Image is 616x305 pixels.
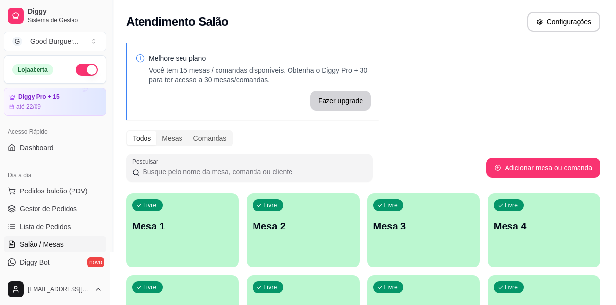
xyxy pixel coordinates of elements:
div: Mesas [156,131,187,145]
a: Diggy Pro + 15até 22/09 [4,88,106,116]
div: Good Burguer ... [30,37,79,46]
div: Comandas [188,131,232,145]
a: Diggy Botnovo [4,254,106,270]
a: KDS [4,272,106,288]
h2: Atendimento Salão [126,14,228,30]
span: Salão / Mesas [20,239,64,249]
a: Lista de Pedidos [4,219,106,234]
article: Diggy Pro + 15 [18,93,60,101]
button: LivreMesa 2 [247,193,359,267]
button: Adicionar mesa ou comanda [486,158,600,178]
button: Configurações [527,12,600,32]
div: Dia a dia [4,167,106,183]
a: Dashboard [4,140,106,155]
input: Pesquisar [140,167,367,177]
p: Livre [263,283,277,291]
p: Livre [384,283,398,291]
p: Mesa 4 [494,219,594,233]
p: Livre [505,201,518,209]
p: Mesa 3 [373,219,474,233]
button: LivreMesa 3 [367,193,480,267]
p: Mesa 1 [132,219,233,233]
p: Você tem 15 mesas / comandas disponíveis. Obtenha o Diggy Pro + 30 para ter acesso a 30 mesas/com... [149,65,371,85]
button: [EMAIL_ADDRESS][DOMAIN_NAME] [4,277,106,301]
div: Todos [127,131,156,145]
span: Diggy Bot [20,257,50,267]
p: Livre [143,201,157,209]
p: Mesa 2 [253,219,353,233]
span: G [12,37,22,46]
span: Pedidos balcão (PDV) [20,186,88,196]
button: Fazer upgrade [310,91,371,111]
p: Livre [384,201,398,209]
a: Gestor de Pedidos [4,201,106,217]
div: Loja aberta [12,64,53,75]
p: Melhore seu plano [149,53,371,63]
button: LivreMesa 4 [488,193,600,267]
button: LivreMesa 1 [126,193,239,267]
p: Livre [505,283,518,291]
span: [EMAIL_ADDRESS][DOMAIN_NAME] [28,285,90,293]
a: Salão / Mesas [4,236,106,252]
span: Gestor de Pedidos [20,204,77,214]
div: Acesso Rápido [4,124,106,140]
button: Alterar Status [76,64,98,76]
span: Dashboard [20,143,54,152]
article: até 22/09 [16,103,41,111]
button: Pedidos balcão (PDV) [4,183,106,199]
p: Livre [143,283,157,291]
span: Diggy [28,7,102,16]
p: Livre [263,201,277,209]
span: Lista de Pedidos [20,222,71,231]
label: Pesquisar [132,157,162,166]
a: DiggySistema de Gestão [4,4,106,28]
button: Select a team [4,32,106,51]
span: Sistema de Gestão [28,16,102,24]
